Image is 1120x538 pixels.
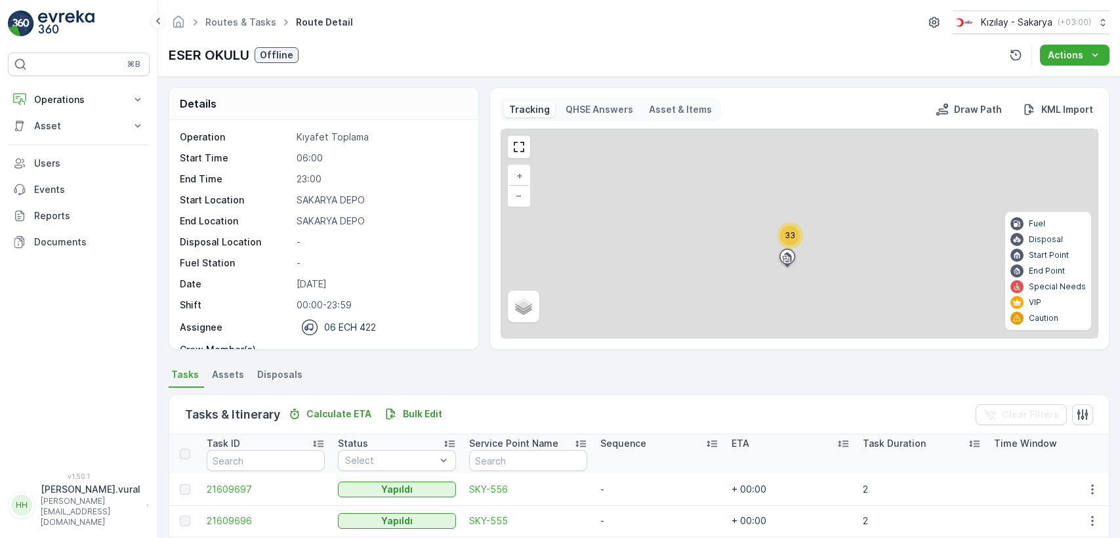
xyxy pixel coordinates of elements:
[180,173,291,186] p: End Time
[954,103,1002,116] p: Draw Path
[38,10,94,37] img: logo_light-DOdMpM7g.png
[297,173,464,186] p: 23:00
[283,406,377,422] button: Calculate ETA
[180,194,291,207] p: Start Location
[180,299,291,312] p: Shift
[785,230,795,240] span: 33
[297,257,464,270] p: -
[379,406,447,422] button: Bulk Edit
[180,257,291,270] p: Fuel Station
[297,299,464,312] p: 00:00-23:59
[257,368,302,381] span: Disposals
[1029,218,1045,229] p: Fuel
[127,59,140,70] p: ⌘B
[516,170,522,181] span: +
[469,450,587,471] input: Search
[180,152,291,165] p: Start Time
[509,103,550,116] p: Tracking
[8,472,150,480] span: v 1.50.1
[306,407,371,421] p: Calculate ETA
[207,483,325,496] a: 21609697
[600,437,646,450] p: Sequence
[171,20,186,31] a: Homepage
[8,150,150,176] a: Users
[207,514,325,528] a: 21609696
[594,505,725,537] td: -
[34,183,144,196] p: Events
[566,103,633,116] p: QHSE Answers
[863,483,981,496] p: 2
[403,407,442,421] p: Bulk Edit
[41,483,140,496] p: [PERSON_NAME].vural
[469,437,558,450] p: Service Point Name
[8,176,150,203] a: Events
[1002,408,1059,421] p: Clear Filters
[260,49,293,62] p: Offline
[185,405,280,424] p: Tasks & Itinerary
[469,483,587,496] a: SKY-556
[1029,250,1069,260] p: Start Point
[381,514,413,528] p: Yapıldı
[863,437,926,450] p: Task Duration
[34,93,123,106] p: Operations
[8,203,150,229] a: Reports
[981,16,1052,29] p: Kızılay - Sakarya
[509,186,529,205] a: Zoom Out
[34,157,144,170] p: Users
[169,45,249,65] p: ESER OKULU
[180,215,291,228] p: End Location
[338,513,456,529] button: Yapıldı
[8,87,150,113] button: Operations
[11,495,32,516] div: HH
[725,474,856,505] td: + 00:00
[34,119,123,133] p: Asset
[516,190,522,201] span: −
[34,236,144,249] p: Documents
[1048,49,1083,62] p: Actions
[8,229,150,255] a: Documents
[207,437,240,450] p: Task ID
[297,131,464,144] p: Kıyafet Toplama
[381,483,413,496] p: Yapıldı
[180,278,291,291] p: Date
[297,194,464,207] p: SAKARYA DEPO
[1029,266,1065,276] p: End Point
[1029,313,1058,323] p: Caution
[297,152,464,165] p: 06:00
[324,321,376,334] p: 06 ECH 422
[207,450,325,471] input: Search
[976,404,1067,425] button: Clear Filters
[8,10,34,37] img: logo
[1018,102,1098,117] button: KML Import
[1041,103,1093,116] p: KML Import
[509,292,538,321] a: Layers
[777,222,803,249] div: 33
[1058,17,1091,28] p: ( +03:00 )
[180,343,291,356] p: Crew Member(s)
[212,368,244,381] span: Assets
[345,454,436,467] p: Select
[1029,234,1063,245] p: Disposal
[180,236,291,249] p: Disposal Location
[953,15,976,30] img: k%C4%B1z%C4%B1lay_DTAvauz.png
[1040,45,1110,66] button: Actions
[732,437,749,450] p: ETA
[297,236,464,249] p: -
[293,16,356,29] span: Route Detail
[338,437,368,450] p: Status
[649,103,712,116] p: Asset & Items
[255,47,299,63] button: Offline
[180,96,217,112] p: Details
[171,368,199,381] span: Tasks
[180,131,291,144] p: Operation
[509,166,529,186] a: Zoom In
[469,514,587,528] span: SKY-555
[863,514,981,528] p: 2
[725,505,856,537] td: + 00:00
[34,209,144,222] p: Reports
[41,496,140,528] p: [PERSON_NAME][EMAIL_ADDRESS][DOMAIN_NAME]
[594,474,725,505] td: -
[180,516,190,526] div: Toggle Row Selected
